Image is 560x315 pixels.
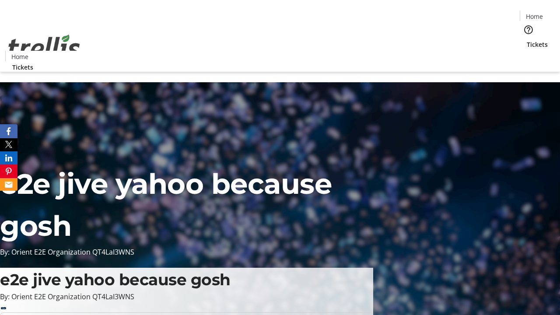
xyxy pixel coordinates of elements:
span: Tickets [527,40,548,49]
button: Cart [520,49,537,66]
button: Help [520,21,537,38]
a: Home [6,52,34,61]
a: Tickets [5,63,40,72]
img: Orient E2E Organization QT4LaI3WNS's Logo [5,25,83,69]
span: Home [526,12,543,21]
a: Home [520,12,548,21]
span: Home [11,52,28,61]
a: Tickets [520,40,555,49]
span: Tickets [12,63,33,72]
